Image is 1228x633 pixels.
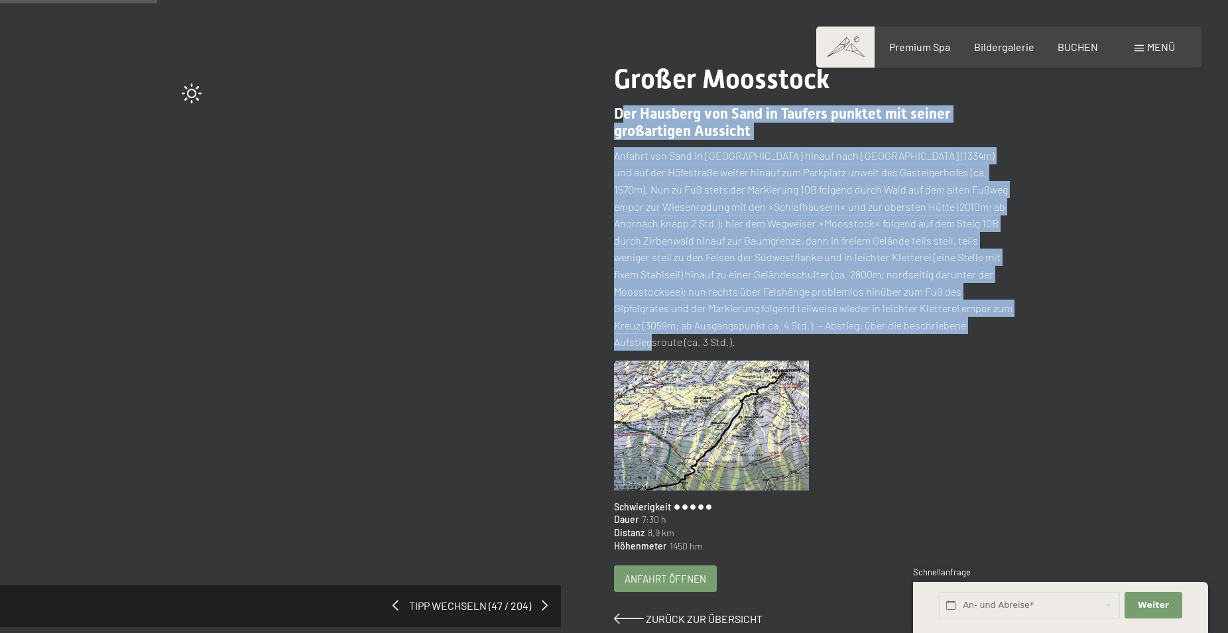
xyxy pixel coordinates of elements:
span: Schwierigkeit [614,500,671,514]
span: Höhenmeter [614,540,666,553]
a: Zurück zur Übersicht [614,612,763,625]
p: Anfahrt von Sand in [GEOGRAPHIC_DATA] hinauf nach [GEOGRAPHIC_DATA] (1334m) und auf der Höfestraß... [614,147,1014,351]
span: 7:30 h [639,513,666,526]
span: Der Hausberg von Sand in Taufers punktet mit seiner großartigen Aussicht [614,105,950,139]
span: Schnellanfrage [913,567,971,577]
span: Tipp wechseln (47 / 204) [399,599,542,613]
span: Menü [1147,40,1175,53]
span: Dauer [614,513,639,526]
span: Zurück zur Übersicht [646,612,763,625]
a: BUCHEN [1058,40,1098,53]
span: Anfahrt öffnen [625,572,706,586]
img: Großer Moosstock [614,361,809,490]
span: 1450 hm [666,540,703,553]
button: Weiter [1125,592,1182,619]
span: 8,9 km [645,526,674,540]
a: Bildergalerie [974,40,1034,53]
span: Großer Moosstock [614,64,829,95]
span: Weiter [1138,599,1169,611]
a: Premium Spa [889,40,950,53]
span: Distanz [614,526,645,540]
